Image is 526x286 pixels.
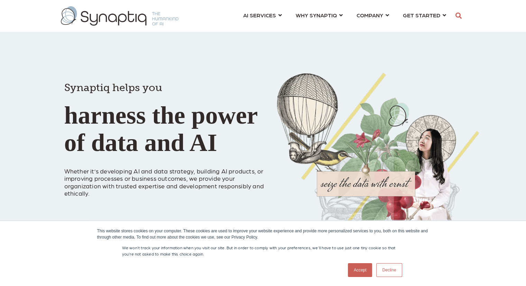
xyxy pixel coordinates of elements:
[376,263,402,277] a: Decline
[403,10,440,20] span: GET STARTED
[150,203,240,221] iframe: Embedded CTA
[348,263,372,277] a: Accept
[64,203,137,221] iframe: Embedded CTA
[357,9,389,21] a: COMPANY
[277,73,479,245] img: Collage of girl, balloon, bird, and butterfly, with seize the data with ernst text
[243,9,282,21] a: AI SERVICES
[296,9,343,21] a: WHY SYNAPTIQ
[97,228,429,240] div: This website stores cookies on your computer. These cookies are used to improve your website expe...
[403,9,446,21] a: GET STARTED
[64,81,162,94] span: Synaptiq helps you
[296,10,337,20] span: WHY SYNAPTIQ
[61,6,178,26] img: synaptiq logo-1
[357,10,383,20] span: COMPANY
[64,160,267,197] p: Whether it’s developing AI and data strategy, building AI products, or improving processes or bus...
[122,244,404,257] p: We won't track your information when you visit our site. But in order to comply with your prefere...
[64,69,267,157] h1: harness the power of data and AI
[236,3,453,28] nav: menu
[243,10,276,20] span: AI SERVICES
